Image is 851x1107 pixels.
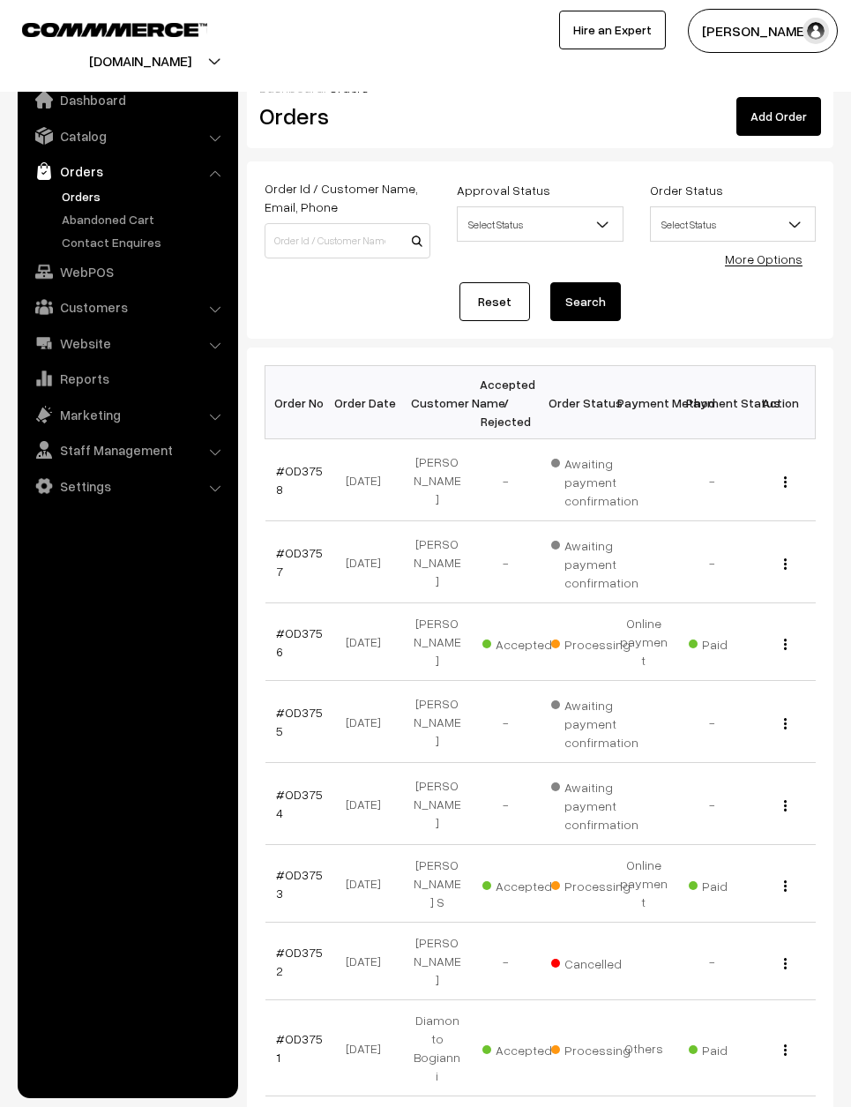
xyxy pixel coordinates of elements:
a: #OD3753 [276,867,323,901]
td: - [472,923,541,1000]
a: #OD3755 [276,705,323,738]
td: [DATE] [334,439,403,521]
span: Awaiting payment confirmation [551,450,639,510]
span: Accepted [482,1036,571,1059]
td: [PERSON_NAME] S [403,845,472,923]
td: [DATE] [334,603,403,681]
a: Dashboard [22,84,232,116]
th: Accepted / Rejected [472,366,541,439]
label: Order Id / Customer Name, Email, Phone [265,179,430,216]
td: - [678,681,747,763]
td: Others [609,1000,678,1096]
span: Awaiting payment confirmation [551,692,639,752]
span: Awaiting payment confirmation [551,532,639,592]
td: [DATE] [334,1000,403,1096]
a: Contact Enquires [57,233,232,251]
td: [PERSON_NAME] [403,923,472,1000]
td: [DATE] [334,845,403,923]
span: Cancelled [551,950,639,973]
a: #OD3752 [276,945,323,978]
a: Add Order [736,97,821,136]
span: Accepted [482,631,571,654]
img: user [802,18,829,44]
td: [PERSON_NAME] [403,681,472,763]
th: Payment Status [678,366,747,439]
img: Menu [784,639,787,650]
td: - [472,439,541,521]
th: Order No [265,366,334,439]
th: Order Status [541,366,609,439]
td: - [678,923,747,1000]
button: [PERSON_NAME] [688,9,838,53]
td: [DATE] [334,763,403,845]
td: Diamonto Bogianni [403,1000,472,1096]
span: Processing [551,872,639,895]
a: Reports [22,363,232,394]
a: #OD3751 [276,1031,323,1065]
img: Menu [784,718,787,729]
span: Select Status [457,206,623,242]
a: Orders [22,155,232,187]
a: #OD3756 [276,625,323,659]
td: [DATE] [334,923,403,1000]
td: [PERSON_NAME] [403,521,472,603]
a: #OD3757 [276,545,323,579]
td: [DATE] [334,521,403,603]
a: WebPOS [22,256,232,288]
button: Search [550,282,621,321]
img: Menu [784,1044,787,1056]
a: Hire an Expert [559,11,666,49]
a: Customers [22,291,232,323]
th: Order Date [334,366,403,439]
span: Select Status [651,209,815,240]
img: Menu [784,958,787,969]
td: [DATE] [334,681,403,763]
td: Online payment [609,845,678,923]
a: Abandoned Cart [57,210,232,228]
td: [PERSON_NAME] [403,439,472,521]
span: Select Status [650,206,816,242]
a: Staff Management [22,434,232,466]
button: [DOMAIN_NAME] [27,39,253,83]
img: Menu [784,476,787,488]
td: - [678,521,747,603]
a: Marketing [22,399,232,430]
input: Order Id / Customer Name / Customer Email / Customer Phone [265,223,430,258]
td: - [472,763,541,845]
span: Processing [551,1036,639,1059]
td: - [678,763,747,845]
td: - [678,439,747,521]
a: Reset [459,282,530,321]
a: #OD3754 [276,787,323,820]
th: Customer Name [403,366,472,439]
td: - [472,521,541,603]
h2: Orders [259,102,429,130]
img: Menu [784,558,787,570]
label: Order Status [650,181,723,199]
span: Paid [689,631,777,654]
td: [PERSON_NAME] [403,603,472,681]
a: Orders [57,187,232,206]
label: Approval Status [457,181,550,199]
td: - [472,681,541,763]
img: COMMMERCE [22,23,207,36]
span: Awaiting payment confirmation [551,774,639,834]
a: #OD3758 [276,463,323,497]
a: Catalog [22,120,232,152]
a: More Options [725,251,802,266]
span: Paid [689,1036,777,1059]
span: Accepted [482,872,571,895]
span: Paid [689,872,777,895]
td: Online payment [609,603,678,681]
a: Website [22,327,232,359]
span: Select Status [458,209,622,240]
img: Menu [784,880,787,892]
th: Action [747,366,816,439]
td: [PERSON_NAME] [403,763,472,845]
a: Settings [22,470,232,502]
a: COMMMERCE [22,18,176,39]
th: Payment Method [609,366,678,439]
img: Menu [784,800,787,812]
span: Processing [551,631,639,654]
